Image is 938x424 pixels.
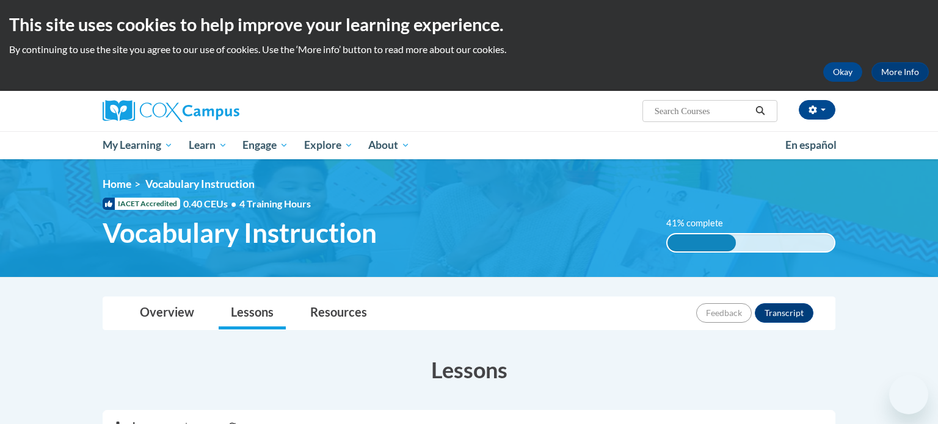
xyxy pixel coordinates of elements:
[103,354,835,385] h3: Lessons
[823,62,862,82] button: Okay
[304,138,353,153] span: Explore
[751,104,769,118] button: Search
[103,100,335,122] a: Cox Campus
[84,131,854,159] div: Main menu
[777,132,845,158] a: En español
[666,217,736,230] label: 41% complete
[368,138,410,153] span: About
[239,198,311,209] span: 4 Training Hours
[189,138,227,153] span: Learn
[667,234,736,251] div: 41% complete
[696,303,752,323] button: Feedback
[103,217,377,249] span: Vocabulary Instruction
[103,178,131,190] a: Home
[653,104,751,118] input: Search Courses
[103,100,239,122] img: Cox Campus
[145,178,255,190] span: Vocabulary Instruction
[889,375,928,414] iframe: Button to launch messaging window
[103,138,173,153] span: My Learning
[9,12,929,37] h2: This site uses cookies to help improve your learning experience.
[755,303,813,323] button: Transcript
[361,131,418,159] a: About
[799,100,835,120] button: Account Settings
[95,131,181,159] a: My Learning
[231,198,236,209] span: •
[242,138,288,153] span: Engage
[103,198,180,210] span: IACET Accredited
[183,197,239,210] span: 0.40 CEUs
[871,62,929,82] a: More Info
[785,138,837,151] span: En español
[219,297,286,329] a: Lessons
[128,297,206,329] a: Overview
[298,297,379,329] a: Resources
[234,131,296,159] a: Engage
[296,131,361,159] a: Explore
[9,43,929,56] p: By continuing to use the site you agree to our use of cookies. Use the ‘More info’ button to read...
[181,131,235,159] a: Learn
